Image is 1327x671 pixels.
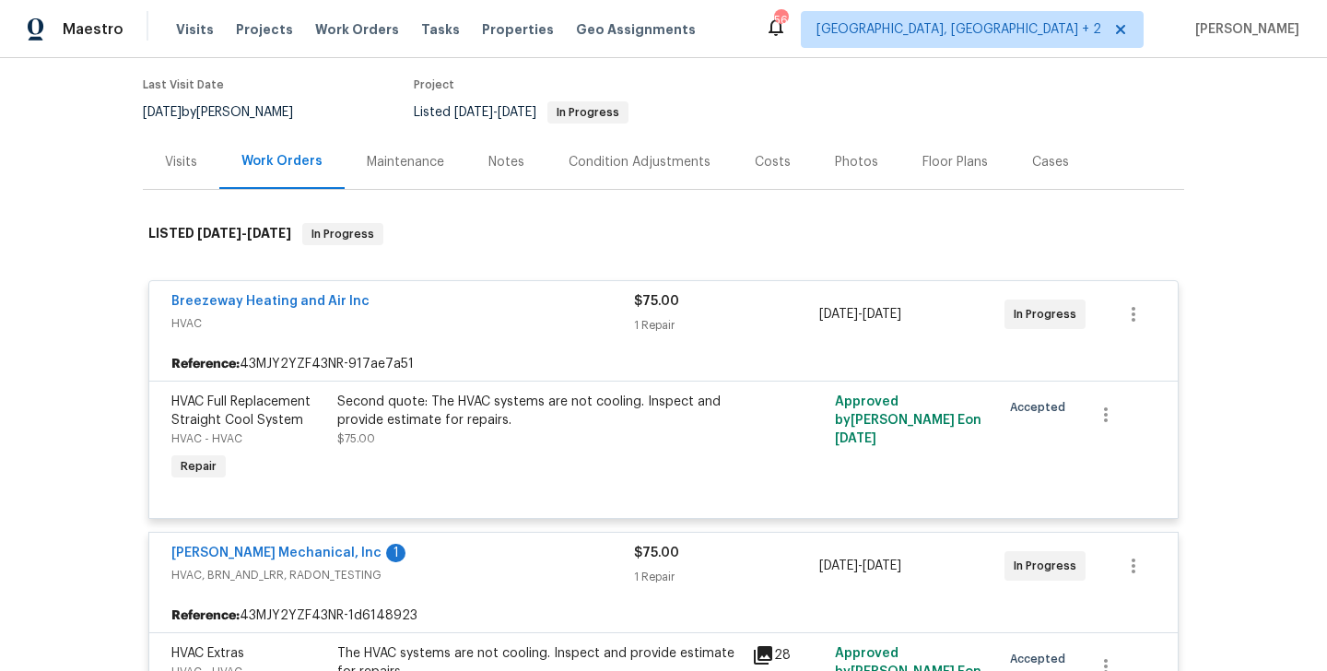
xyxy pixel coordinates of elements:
div: Maintenance [367,153,444,171]
span: $75.00 [634,547,679,559]
b: Reference: [171,606,240,625]
span: Visits [176,20,214,39]
span: HVAC - HVAC [171,433,242,444]
div: 43MJY2YZF43NR-917ae7a51 [149,347,1178,381]
div: Costs [755,153,791,171]
span: [DATE] [819,308,858,321]
span: Tasks [421,23,460,36]
span: Accepted [1010,650,1073,668]
span: In Progress [1014,557,1084,575]
span: [DATE] [498,106,536,119]
span: [DATE] [247,227,291,240]
span: Approved by [PERSON_NAME] E on [835,395,981,445]
div: 56 [774,11,787,29]
div: Condition Adjustments [569,153,710,171]
div: Notes [488,153,524,171]
div: Cases [1032,153,1069,171]
span: HVAC Extras [171,647,244,660]
span: [DATE] [454,106,493,119]
span: [DATE] [863,308,901,321]
div: 1 Repair [634,568,819,586]
span: In Progress [549,107,627,118]
div: 1 [386,544,405,562]
span: In Progress [1014,305,1084,324]
a: [PERSON_NAME] Mechanical, Inc [171,547,382,559]
span: [GEOGRAPHIC_DATA], [GEOGRAPHIC_DATA] + 2 [816,20,1101,39]
div: Second quote: The HVAC systems are not cooling. Inspect and provide estimate for repairs. [337,393,741,430]
span: - [197,227,291,240]
span: Last Visit Date [143,79,224,90]
span: [DATE] [835,432,876,445]
a: Breezeway Heating and Air Inc [171,295,370,308]
span: - [819,557,901,575]
span: Properties [482,20,554,39]
div: Visits [165,153,197,171]
span: Listed [414,106,628,119]
span: $75.00 [634,295,679,308]
span: Work Orders [315,20,399,39]
div: Floor Plans [922,153,988,171]
span: Accepted [1010,398,1073,417]
span: - [819,305,901,324]
span: [DATE] [819,559,858,572]
div: 28 [752,644,824,666]
b: Reference: [171,355,240,373]
span: Repair [173,457,224,476]
div: Photos [835,153,878,171]
span: Project [414,79,454,90]
div: 1 Repair [634,316,819,335]
span: Projects [236,20,293,39]
div: 43MJY2YZF43NR-1d6148923 [149,599,1178,632]
h6: LISTED [148,223,291,245]
span: $75.00 [337,433,375,444]
span: - [454,106,536,119]
span: [DATE] [143,106,182,119]
span: HVAC, BRN_AND_LRR, RADON_TESTING [171,566,634,584]
div: by [PERSON_NAME] [143,101,315,124]
span: In Progress [304,225,382,243]
span: HVAC [171,314,634,333]
span: [DATE] [863,559,901,572]
span: HVAC Full Replacement Straight Cool System [171,395,311,427]
span: Maestro [63,20,123,39]
span: Geo Assignments [576,20,696,39]
div: LISTED [DATE]-[DATE]In Progress [143,205,1184,264]
span: [PERSON_NAME] [1188,20,1299,39]
span: [DATE] [197,227,241,240]
div: Work Orders [241,152,323,171]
